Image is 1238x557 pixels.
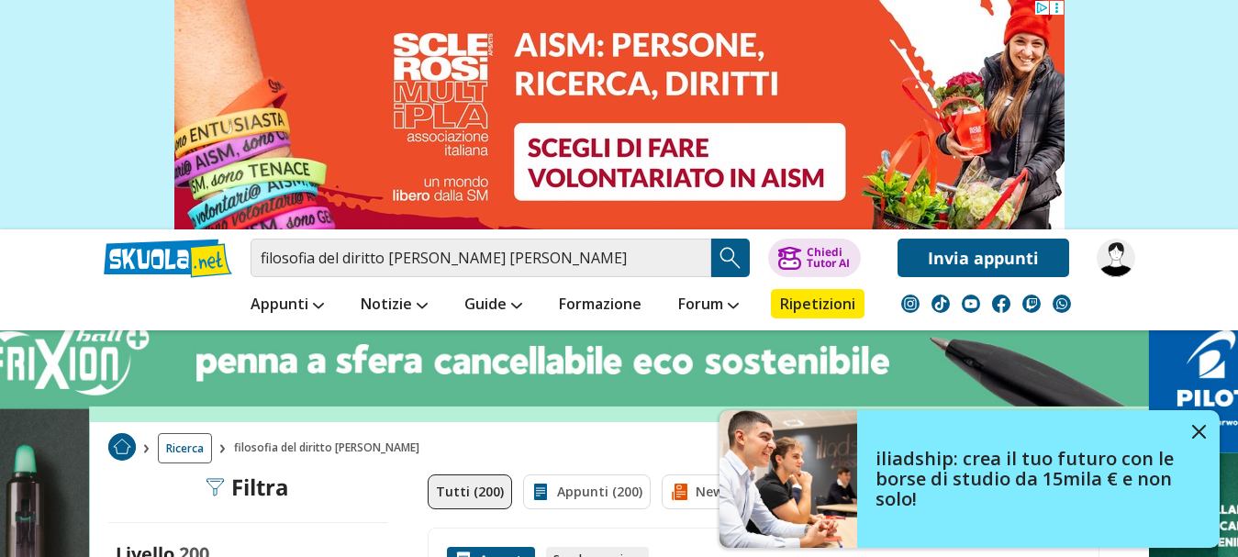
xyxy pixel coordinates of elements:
[234,433,427,463] span: filosofia del diritto [PERSON_NAME]
[931,295,950,313] img: tiktok
[206,478,224,496] img: Filtra filtri mobile
[992,295,1010,313] img: facebook
[962,295,980,313] img: youtube
[898,239,1069,277] a: Invia appunti
[108,433,136,463] a: Home
[1022,295,1041,313] img: twitch
[876,449,1178,509] h4: iliadship: crea il tuo futuro con le borse di studio da 15mila € e non solo!
[428,474,512,509] a: Tutti (200)
[1053,295,1071,313] img: WhatsApp
[158,433,212,463] a: Ricerca
[108,433,136,461] img: Home
[523,474,651,509] a: Appunti (200)
[356,289,432,322] a: Notizie
[670,483,688,501] img: News filtro contenuto
[251,239,711,277] input: Cerca appunti, riassunti o versioni
[460,289,527,322] a: Guide
[1097,239,1135,277] img: cladellacqua
[719,410,1220,548] a: iliadship: crea il tuo futuro con le borse di studio da 15mila € e non solo!
[662,474,772,509] a: News (200)
[771,289,864,318] a: Ripetizioni
[554,289,646,322] a: Formazione
[206,474,289,500] div: Filtra
[1192,425,1206,439] img: close
[901,295,920,313] img: instagram
[674,289,743,322] a: Forum
[246,289,329,322] a: Appunti
[531,483,550,501] img: Appunti filtro contenuto
[717,244,744,272] img: Cerca appunti, riassunti o versioni
[807,247,850,269] div: Chiedi Tutor AI
[711,239,750,277] button: Search Button
[768,239,861,277] button: ChiediTutor AI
